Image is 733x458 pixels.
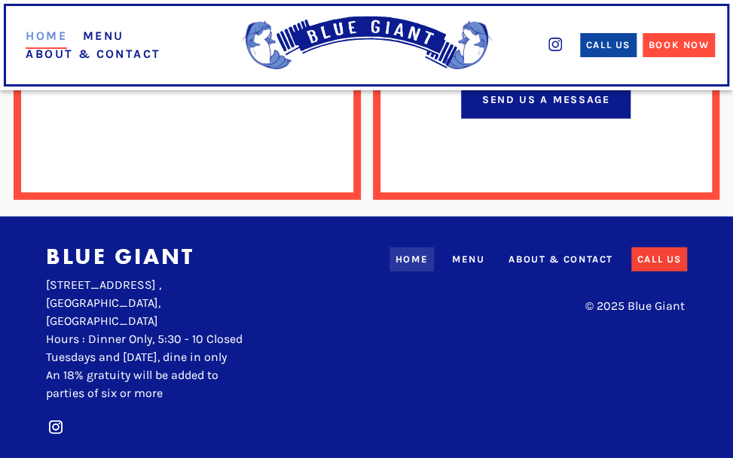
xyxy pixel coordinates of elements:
a: Home [26,29,67,49]
img: instagram [49,420,63,434]
a: Call Us [580,33,637,57]
div: Menu [452,252,484,267]
a: About & Contact [502,247,618,271]
a: About & Contact [26,47,160,61]
img: instagram [548,38,562,51]
div: Home [396,252,428,267]
a: Book Now [643,33,715,57]
span: [STREET_ADDRESS] [46,278,156,292]
a: Call Us [631,247,688,271]
div: Book Now [649,38,709,53]
button: Send Us a Message [461,81,631,119]
img: Blue Giant Logo [236,16,498,75]
a: Menu [83,29,124,43]
a: Menu [446,247,490,271]
div: About & Contact [509,252,612,267]
span: An 18% gratuity will be added to parties of six or more [46,368,218,400]
div: Hours : Dinner Only, 5:30 - 10 Closed Tuesdays and [DATE], dine in only [46,330,256,366]
span: © 2025 Blue Giant [585,299,684,313]
div: Call Us [586,38,631,53]
h3: Blue Giant [46,243,256,270]
span: , [GEOGRAPHIC_DATA], [GEOGRAPHIC_DATA] [46,278,161,328]
div: Send Us a Message [482,92,610,108]
a: Home [389,247,434,271]
div: Call Us [637,252,682,267]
